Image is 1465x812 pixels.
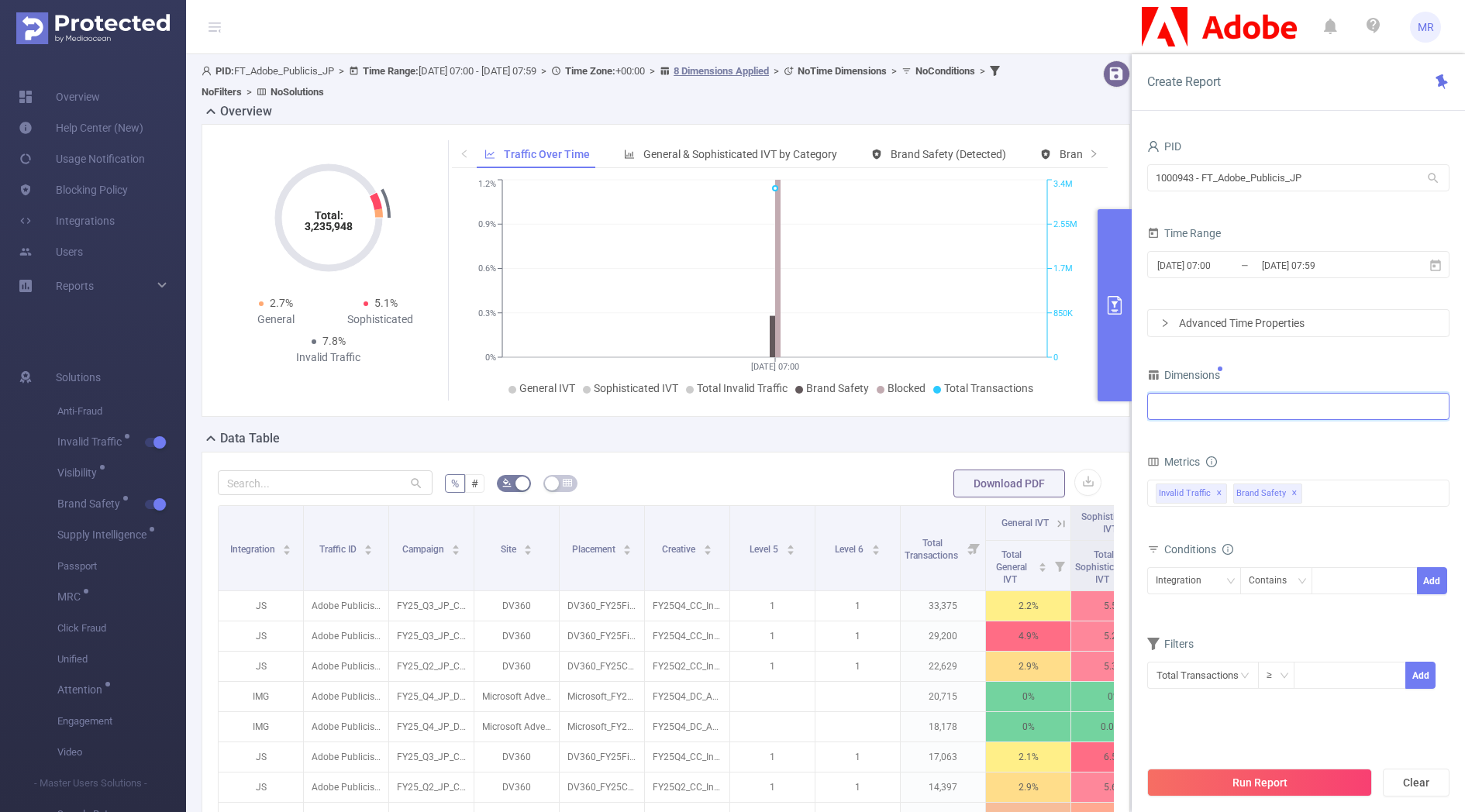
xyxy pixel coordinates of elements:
[1156,568,1212,594] div: Integration
[57,706,186,737] span: Engagement
[871,542,881,552] div: Sort
[220,429,280,448] h2: Data Table
[871,542,880,547] i: icon: caret-up
[1053,219,1077,229] tspan: 2.55M
[697,382,788,394] span: Total Invalid Traffic
[16,12,170,44] img: Protected Media
[563,478,572,487] i: icon: table
[560,772,644,802] p: DV360_FY25CC_PSP_Consideration_JP_DSK_ST_728x90_MaxLondon-Ai-Performance-Fed-Display_Illustrator_...
[56,362,101,393] span: Solutions
[220,102,272,121] h2: Overview
[798,65,887,77] b: No Time Dimensions
[389,652,474,681] p: FY25_Q2_JP_Creative_CCM_Consideration_Discover_NA_P42497_Design [275628]
[1075,549,1132,585] span: Total Sophisticated IVT
[215,65,234,77] b: PID:
[560,591,644,621] p: DV360_FY25Firefly_PSP_Consideration_JP_DSK_ST_728x90_FY25Q2-Firefly-Max-[GEOGRAPHIC_DATA]-Image2V...
[1267,662,1283,688] div: ≥
[975,65,990,77] span: >
[1038,560,1047,569] div: Sort
[271,86,324,98] b: No Solutions
[901,772,985,802] p: 14,397
[901,652,985,681] p: 22,629
[1226,576,1236,587] i: icon: down
[1071,742,1156,772] p: 6.5%
[887,65,901,77] span: >
[202,86,242,98] b: No Filters
[314,209,343,222] tspan: Total:
[901,591,985,621] p: 33,375
[1383,769,1449,797] button: Clear
[1233,483,1302,504] span: Brand Safety
[622,542,632,552] div: Sort
[389,772,474,802] p: FY25_Q2_JP_Creative_CCM_Consideration_Discover_NA_P42497_Design [275628]
[1039,560,1047,565] i: icon: caret-up
[389,591,474,621] p: FY25_Q3_JP_Creative_Firefly_Progression_Progression_NA_P42467_NA [281185]
[218,470,433,495] input: Search...
[1001,518,1049,528] span: General IVT
[389,682,474,711] p: FY25_Q4_JP_DocumentCloud_AcrobatsGotIt_Acquisition_Buy_NA_P36036_MSAN-DC-ROI [288185]
[624,149,635,160] i: icon: bar-chart
[304,712,388,741] p: Adobe Publicis JP [27152]
[224,311,329,328] div: General
[1147,769,1372,797] button: Run Report
[219,772,303,802] p: JS
[474,712,559,741] p: Microsoft Advertising Network [3090]
[19,143,145,174] a: Usage Notification
[57,498,126,509] span: Brand Safety
[953,470,1065,497] button: Download PDF
[730,591,815,621] p: 1
[282,542,291,552] div: Sort
[230,544,277,555] span: Integration
[374,297,398,309] span: 5.1%
[305,220,353,232] tspan: 3,235,948
[304,652,388,681] p: Adobe Publicis JP [27152]
[474,682,559,711] p: Microsoft Advertising Network [3090]
[1147,456,1200,468] span: Metrics
[1089,149,1098,158] i: icon: right
[1071,591,1156,621] p: 5.5%
[1418,12,1434,43] span: MR
[402,544,446,555] span: Campaign
[219,712,303,741] p: IMG
[1216,484,1222,503] span: ✕
[523,542,533,552] div: Sort
[986,712,1070,741] p: 0%
[986,772,1070,802] p: 2.9%
[57,436,127,447] span: Invalid Traffic
[1249,568,1298,594] div: Contains
[1071,682,1156,711] p: 0%
[835,544,866,555] span: Level 6
[888,382,926,394] span: Blocked
[474,652,559,681] p: DV360
[1147,227,1221,239] span: Time Range
[524,542,533,547] i: icon: caret-up
[1405,662,1436,689] button: Add
[1417,567,1447,594] button: Add
[871,549,880,553] i: icon: caret-down
[1147,369,1220,381] span: Dimensions
[485,353,496,363] tspan: 0%
[484,149,495,160] i: icon: line-chart
[1291,484,1298,503] span: ✕
[986,682,1070,711] p: 0%
[304,772,388,802] p: Adobe Publicis JP [27152]
[1260,255,1386,276] input: End date
[364,549,373,553] i: icon: caret-down
[560,712,644,741] p: Microsoft_FY25Acrobat_RTR_Retargeting_JP_CROSS_NAT_1200x800_CombineMan_ROI_AcrobatDC_Native [9856...
[57,737,186,768] span: Video
[478,308,496,318] tspan: 0.3%
[219,652,303,681] p: JS
[364,542,373,547] i: icon: caret-up
[363,65,419,77] b: Time Range:
[815,742,900,772] p: 1
[57,551,186,582] span: Passport
[623,542,632,547] i: icon: caret-up
[1060,148,1170,160] span: Brand Safety (Blocked)
[478,264,496,274] tspan: 0.6%
[1147,74,1221,89] span: Create Report
[1053,180,1073,190] tspan: 3.4M
[329,311,433,328] div: Sophisticated
[986,591,1070,621] p: 2.2%
[1053,353,1058,363] tspan: 0
[751,362,799,372] tspan: [DATE] 07:00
